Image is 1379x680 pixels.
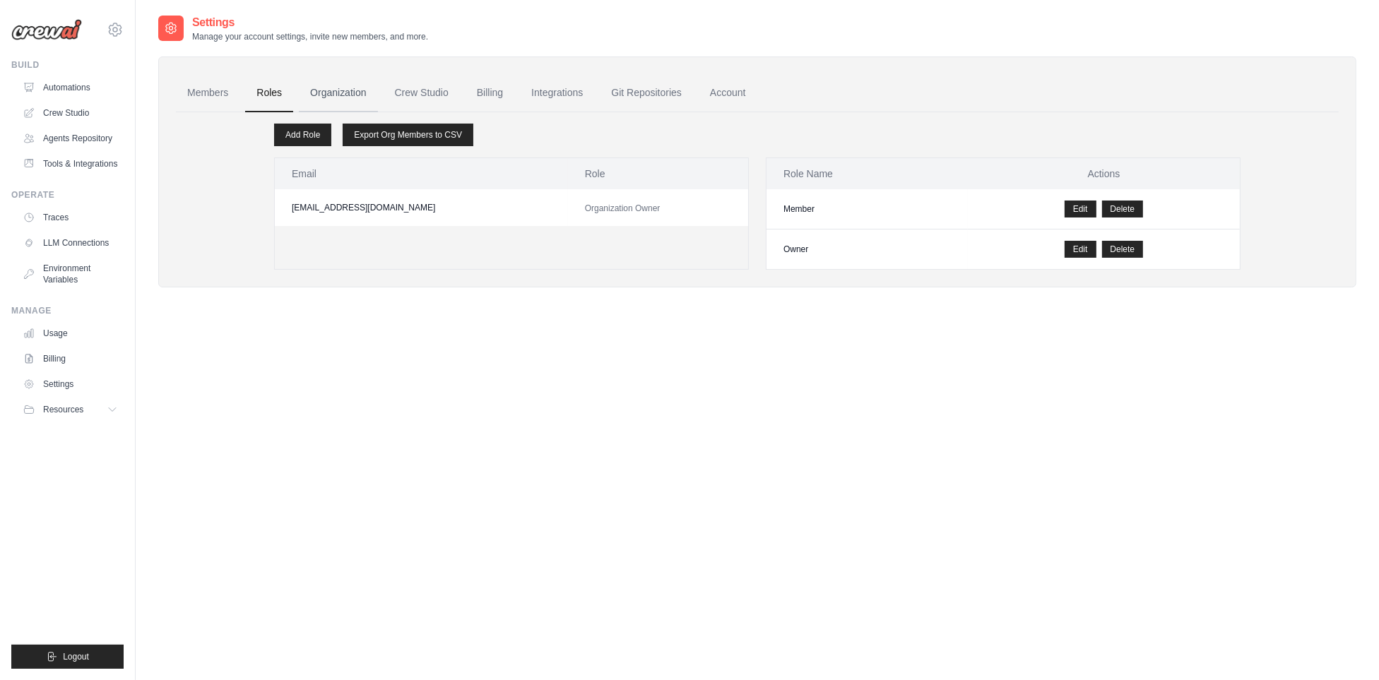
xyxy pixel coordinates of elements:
a: Crew Studio [384,74,460,112]
span: Organization Owner [585,203,661,213]
button: Logout [11,645,124,669]
a: Integrations [520,74,594,112]
span: Logout [63,651,89,662]
a: Add Role [274,124,331,146]
span: Resources [43,404,83,415]
td: Member [767,189,968,229]
th: Role [568,158,748,189]
a: Billing [17,347,124,370]
img: Logo [11,19,82,40]
th: Email [275,158,568,189]
td: [EMAIL_ADDRESS][DOMAIN_NAME] [275,189,568,226]
p: Manage your account settings, invite new members, and more. [192,31,428,42]
a: Usage [17,322,124,345]
th: Role Name [767,158,968,189]
div: Build [11,59,124,71]
a: Roles [245,74,293,112]
a: Settings [17,373,124,395]
a: Git Repositories [600,74,693,112]
a: Billing [466,74,514,112]
a: Automations [17,76,124,99]
a: Export Org Members to CSV [343,124,473,146]
a: Tools & Integrations [17,153,124,175]
button: Resources [17,398,124,421]
button: Delete [1102,241,1144,258]
td: Owner [767,229,968,270]
div: Manage [11,305,124,316]
a: Organization [299,74,377,112]
a: Agents Repository [17,127,124,150]
a: Edit [1065,201,1096,217]
h2: Settings [192,14,428,31]
a: Members [176,74,239,112]
a: Traces [17,206,124,229]
a: Environment Variables [17,257,124,291]
a: Account [699,74,757,112]
th: Actions [968,158,1240,189]
div: Operate [11,189,124,201]
button: Delete [1102,201,1144,217]
a: Crew Studio [17,102,124,124]
a: Edit [1065,241,1096,258]
a: LLM Connections [17,232,124,254]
